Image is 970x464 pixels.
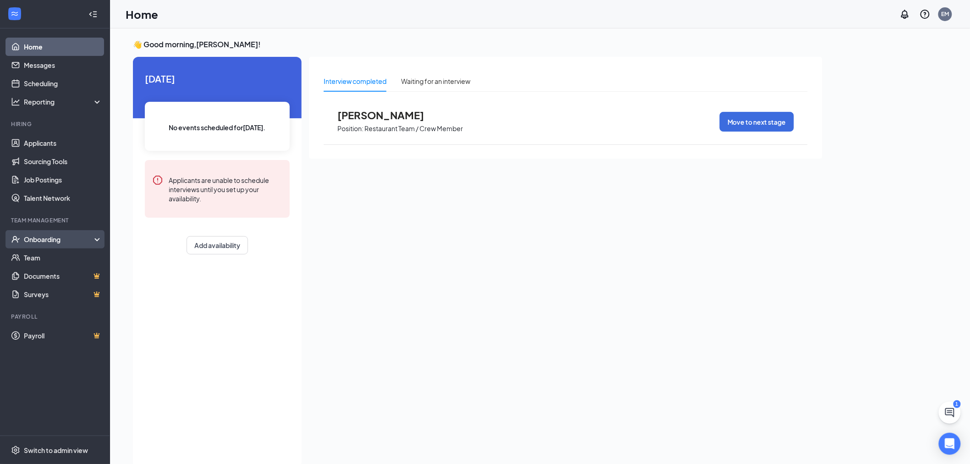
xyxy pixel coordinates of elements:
a: SurveysCrown [24,285,102,304]
div: Payroll [11,313,100,320]
p: Position: [337,124,364,133]
svg: UserCheck [11,235,20,244]
h3: 👋 Good morning, [PERSON_NAME] ! [133,39,822,50]
p: Restaurant Team / Crew Member [364,124,463,133]
div: EM [942,10,949,18]
svg: Error [152,175,163,186]
div: Interview completed [324,76,386,86]
svg: Collapse [88,10,98,19]
div: Waiting for an interview [401,76,470,86]
span: No events scheduled for [DATE] . [169,122,266,133]
a: Home [24,38,102,56]
svg: WorkstreamLogo [10,9,19,18]
div: Reporting [24,97,103,106]
svg: Settings [11,446,20,455]
a: Sourcing Tools [24,152,102,171]
div: Switch to admin view [24,446,88,455]
a: Talent Network [24,189,102,207]
button: ChatActive [939,402,961,424]
svg: Analysis [11,97,20,106]
span: [DATE] [145,72,290,86]
span: [PERSON_NAME] [337,109,438,121]
a: Applicants [24,134,102,152]
div: Hiring [11,120,100,128]
div: Team Management [11,216,100,224]
svg: ChatActive [944,407,955,418]
svg: Notifications [899,9,910,20]
button: Move to next stage [720,112,794,132]
h1: Home [126,6,158,22]
div: Onboarding [24,235,94,244]
a: Team [24,249,102,267]
a: Scheduling [24,74,102,93]
a: DocumentsCrown [24,267,102,285]
a: Job Postings [24,171,102,189]
svg: QuestionInfo [920,9,931,20]
div: 1 [953,400,961,408]
div: Applicants are unable to schedule interviews until you set up your availability. [169,175,282,203]
div: Open Intercom Messenger [939,433,961,455]
button: Add availability [187,236,248,254]
a: PayrollCrown [24,326,102,345]
a: Messages [24,56,102,74]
